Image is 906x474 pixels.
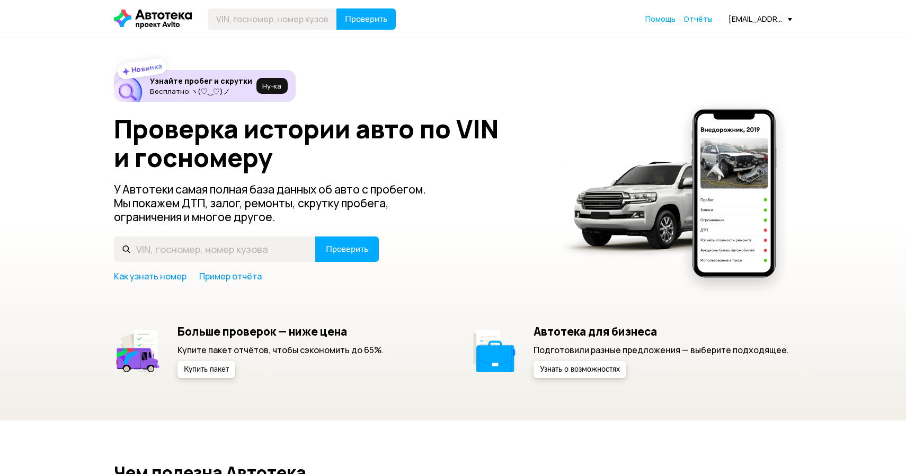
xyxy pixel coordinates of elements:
button: Узнать о возможностях [534,361,626,378]
a: Помощь [645,14,676,24]
h6: Узнайте пробег и скрутки [150,76,252,86]
a: Отчёты [683,14,713,24]
h5: Автотека для бизнеса [534,324,789,338]
div: [EMAIL_ADDRESS][DOMAIN_NAME] [729,14,792,24]
span: Купить пакет [184,366,229,373]
p: Бесплатно ヽ(♡‿♡)ノ [150,87,252,95]
span: Узнать о возможностях [540,366,620,373]
strong: Новинка [131,61,163,75]
p: У Автотеки самая полная база данных об авто с пробегом. Мы покажем ДТП, залог, ремонты, скрутку п... [114,182,443,224]
button: Проверить [336,8,396,30]
h1: Проверка истории авто по VIN и госномеру [114,115,545,172]
p: Купите пакет отчётов, чтобы сэкономить до 65%. [177,344,384,356]
input: VIN, госномер, номер кузова [208,8,337,30]
p: Подготовили разные предложения — выберите подходящее. [534,344,789,356]
button: Проверить [315,236,379,262]
input: VIN, госномер, номер кузова [114,236,316,262]
span: Проверить [326,245,368,253]
span: Ну‑ка [262,82,281,90]
h5: Больше проверок — ниже цена [177,324,384,338]
a: Как узнать номер [114,270,186,282]
button: Купить пакет [177,361,235,378]
a: Пример отчёта [199,270,262,282]
span: Проверить [345,15,387,23]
